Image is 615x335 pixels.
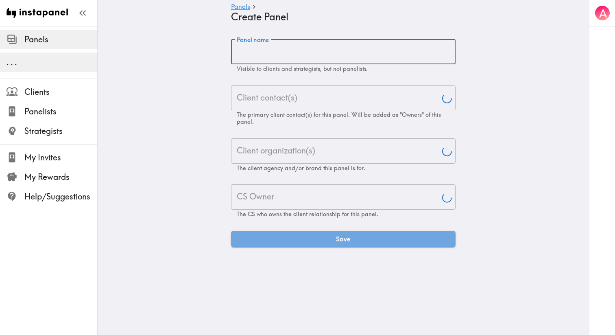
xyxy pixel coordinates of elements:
[15,57,17,67] span: .
[594,5,611,21] button: A
[237,65,368,72] span: Visible to clients and strategists, but not panelists.
[7,57,9,67] span: .
[237,210,378,218] span: The CS who owns the client relationship for this panel.
[441,192,453,203] button: Open
[237,111,441,125] span: The primary client contact(s) for this panel. Will be added as "Owners" of this panel.
[24,171,97,183] span: My Rewards
[441,93,453,104] button: Open
[441,146,453,157] button: Open
[24,152,97,163] span: My Invites
[599,6,607,20] span: A
[24,106,97,117] span: Panelists
[24,191,97,202] span: Help/Suggestions
[237,164,365,172] span: The client agency and/or brand this panel is for.
[231,231,456,247] button: Save
[237,35,269,44] label: Panel name
[24,86,97,98] span: Clients
[11,57,13,67] span: .
[231,11,449,23] h4: Create Panel
[24,34,97,45] span: Panels
[24,125,97,137] span: Strategists
[231,3,250,11] a: Panels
